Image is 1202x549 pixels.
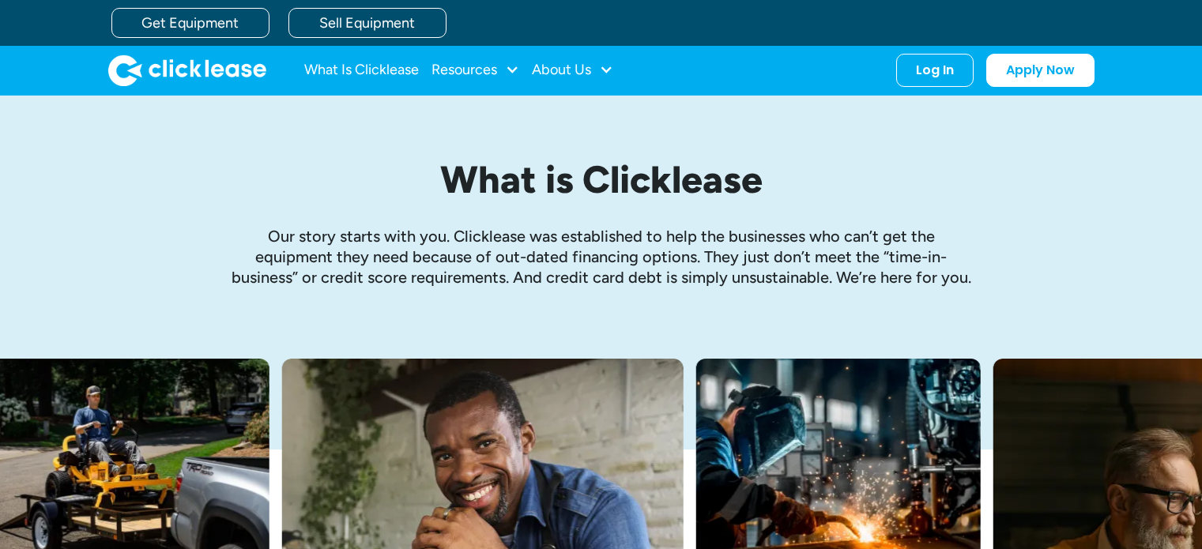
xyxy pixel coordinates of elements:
div: Log In [916,62,954,78]
img: Clicklease logo [108,55,266,86]
h1: What is Clicklease [230,159,973,201]
div: About Us [532,55,613,86]
p: Our story starts with you. Clicklease was established to help the businesses who can’t get the eq... [230,226,973,288]
a: Sell Equipment [288,8,447,38]
a: Apply Now [986,54,1095,87]
a: home [108,55,266,86]
div: Resources [431,55,519,86]
a: What Is Clicklease [304,55,419,86]
a: Get Equipment [111,8,269,38]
